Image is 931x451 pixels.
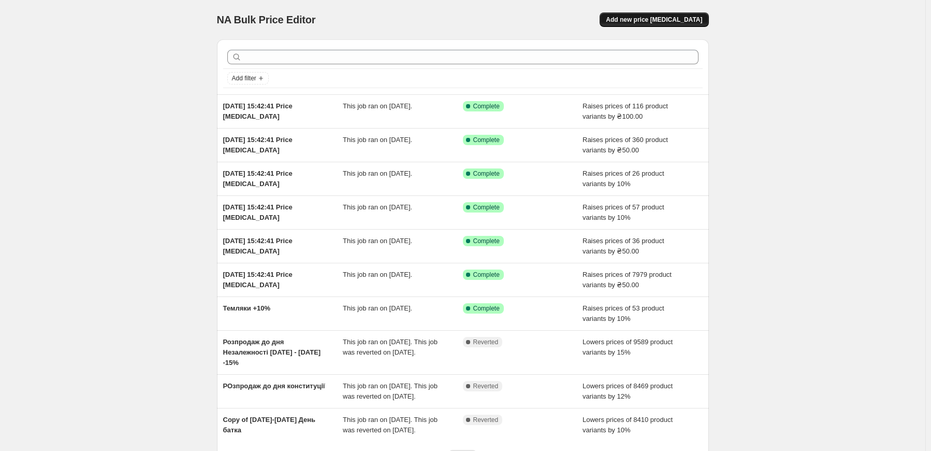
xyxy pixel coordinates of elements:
[343,382,438,400] span: This job ran on [DATE]. This job was reverted on [DATE].
[343,136,412,144] span: This job ran on [DATE].
[217,14,316,25] span: NA Bulk Price Editor
[473,382,499,390] span: Reverted
[583,416,673,434] span: Lowers prices of 8410 product variants by 10%
[473,237,500,245] span: Complete
[583,136,668,154] span: Raises prices of 360 product variants by ₴50.00
[343,203,412,211] span: This job ran on [DATE].
[583,304,664,322] span: Raises prices of 53 product variants by 10%
[473,102,500,110] span: Complete
[223,382,325,390] span: РОзпродаж до дня конституції
[473,338,499,346] span: Reverted
[473,203,500,212] span: Complete
[583,237,664,255] span: Raises prices of 36 product variants by ₴50.00
[223,271,293,289] span: [DATE] 15:42:41 Price [MEDICAL_DATA]
[600,12,708,27] button: Add new price [MEDICAL_DATA]
[583,102,668,120] span: Raises prices of 116 product variants by ₴100.00
[343,338,438,356] span: This job ran on [DATE]. This job was reverted on [DATE].
[343,170,412,177] span: This job ran on [DATE].
[223,102,293,120] span: [DATE] 15:42:41 Price [MEDICAL_DATA]
[232,74,256,82] span: Add filter
[223,136,293,154] span: [DATE] 15:42:41 Price [MEDICAL_DATA]
[473,170,500,178] span: Complete
[473,271,500,279] span: Complete
[343,416,438,434] span: This job ran on [DATE]. This job was reverted on [DATE].
[223,304,271,312] span: Темляки +10%
[583,203,664,221] span: Raises prices of 57 product variants by 10%
[343,271,412,278] span: This job ran on [DATE].
[583,170,664,188] span: Raises prices of 26 product variants by 10%
[343,304,412,312] span: This job ran on [DATE].
[473,416,499,424] span: Reverted
[473,136,500,144] span: Complete
[583,338,673,356] span: Lowers prices of 9589 product variants by 15%
[227,72,269,84] button: Add filter
[223,416,316,434] span: Copy of [DATE]-[DATE] День батка
[223,237,293,255] span: [DATE] 15:42:41 Price [MEDICAL_DATA]
[583,382,673,400] span: Lowers prices of 8469 product variants by 12%
[583,271,672,289] span: Raises prices of 7979 product variants by ₴50.00
[343,102,412,110] span: This job ran on [DATE].
[223,203,293,221] span: [DATE] 15:42:41 Price [MEDICAL_DATA]
[343,237,412,245] span: This job ran on [DATE].
[606,16,702,24] span: Add new price [MEDICAL_DATA]
[473,304,500,313] span: Complete
[223,170,293,188] span: [DATE] 15:42:41 Price [MEDICAL_DATA]
[223,338,321,367] span: Розпродаж до дня Незалежності [DATE] - [DATE] -15%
